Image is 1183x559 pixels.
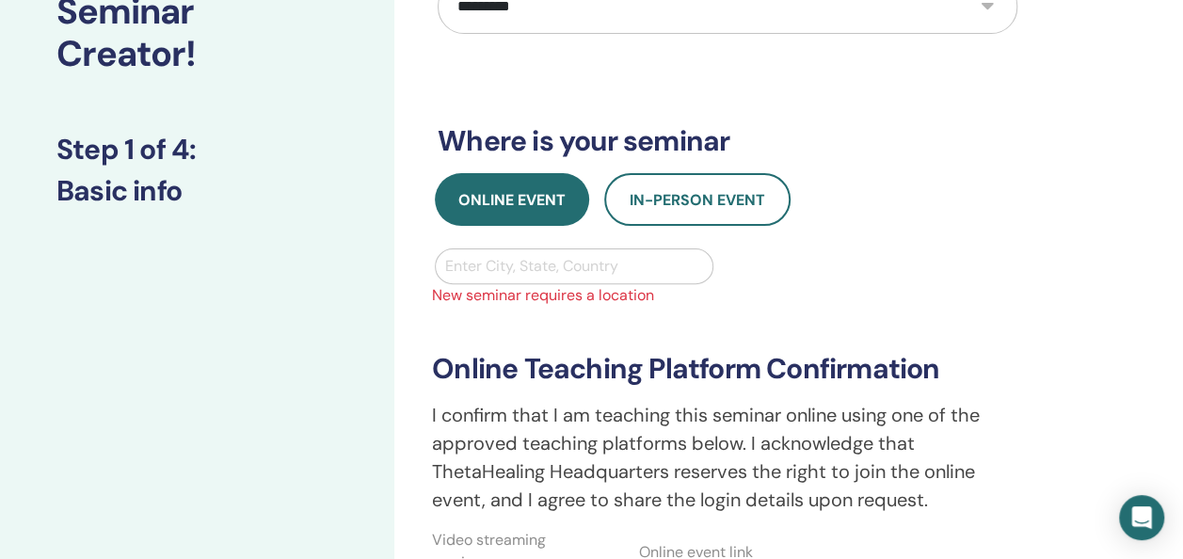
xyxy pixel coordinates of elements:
h3: Where is your seminar [438,124,1017,158]
p: I confirm that I am teaching this seminar online using one of the approved teaching platforms bel... [432,401,1023,514]
div: Open Intercom Messenger [1119,495,1164,540]
button: In-Person Event [604,173,791,226]
span: New seminar requires a location [421,284,1034,307]
button: Online Event [435,173,589,226]
h3: Basic info [56,174,338,208]
h3: Step 1 of 4 : [56,133,338,167]
span: In-Person Event [630,190,765,210]
h3: Online Teaching Platform Confirmation [432,352,1023,386]
span: Online Event [458,190,566,210]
